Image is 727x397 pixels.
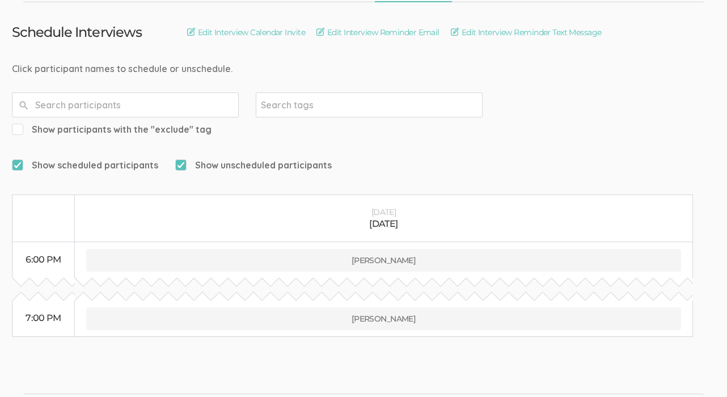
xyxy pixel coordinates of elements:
[670,343,727,397] iframe: Chat Widget
[451,26,602,39] a: Edit Interview Reminder Text Message
[24,312,63,325] div: 7:00 PM
[187,26,305,39] a: Edit Interview Calendar Invite
[86,307,681,330] button: [PERSON_NAME]
[24,254,63,267] div: 6:00 PM
[86,218,681,231] div: [DATE]
[12,62,715,75] div: Click participant names to schedule or unschedule.
[175,159,332,172] span: Show unscheduled participants
[86,206,681,218] div: [DATE]
[12,159,158,172] span: Show scheduled participants
[86,249,681,272] button: [PERSON_NAME]
[316,26,439,39] a: Edit Interview Reminder Email
[12,25,142,40] h3: Schedule Interviews
[12,123,212,136] span: Show participants with the "exclude" tag
[12,92,239,117] input: Search participants
[261,98,332,112] input: Search tags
